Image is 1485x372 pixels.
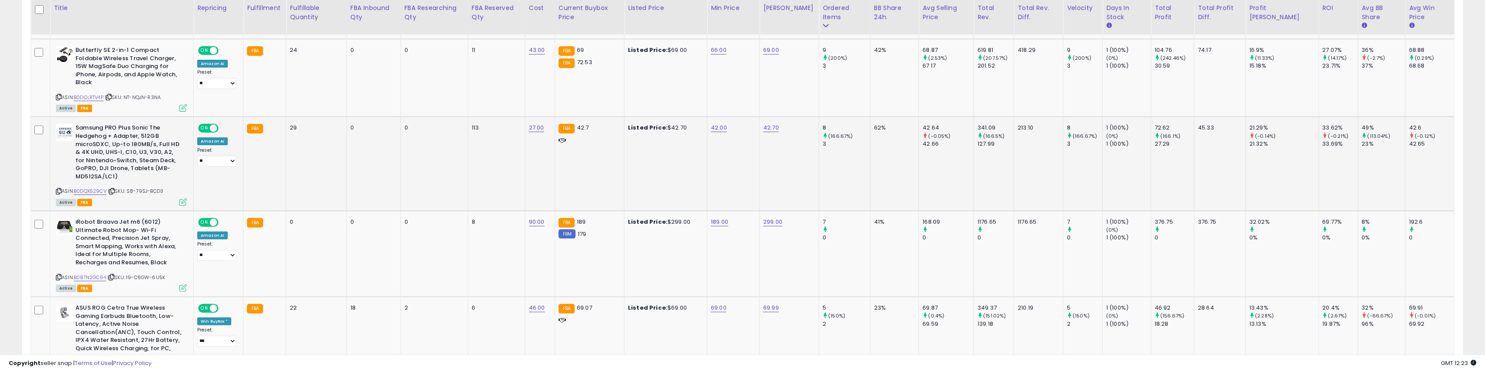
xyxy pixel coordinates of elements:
a: B0DCLRTV4P [74,94,103,101]
div: Min Price [711,3,756,13]
div: 168.09 [923,218,974,226]
small: (-0.01%) [1415,312,1436,319]
div: 69.59 [923,320,974,328]
span: ON [199,305,210,312]
div: 1 (100%) [1106,140,1151,148]
div: 21.32% [1249,140,1319,148]
div: Listed Price [628,3,703,13]
div: 8% [1362,218,1406,226]
div: 6 [472,304,518,312]
a: 27.00 [529,123,544,132]
div: Win BuyBox * [197,317,231,325]
div: 0 [350,124,394,132]
div: Amazon AI [197,137,228,145]
div: Preset: [197,241,237,261]
small: FBA [247,124,263,133]
a: 90.00 [529,218,545,226]
a: Terms of Use [75,359,112,367]
small: (14.17%) [1328,55,1347,61]
small: (166.67%) [1073,133,1097,140]
div: Total Rev. [977,3,1010,22]
div: 68.68 [1409,62,1454,70]
div: 2 [405,304,461,312]
div: 41% [874,218,912,226]
small: (0%) [1106,312,1118,319]
span: FBA [77,285,92,292]
div: 37% [1362,62,1406,70]
div: 11 [472,46,518,54]
small: FBA [559,58,575,68]
small: FBA [559,304,575,314]
small: (2.28%) [1255,312,1274,319]
div: Avg Win Price [1409,3,1451,22]
div: 0 [290,218,340,226]
div: 1176.65 [1018,218,1056,226]
span: ON [199,47,210,55]
div: 23.71% [1323,62,1358,70]
a: 42.00 [711,123,727,132]
a: B0DQX529CV [74,188,106,195]
div: Days In Stock [1106,3,1147,22]
small: (0%) [1106,133,1118,140]
div: 42.6 [1409,124,1454,132]
div: Cost [529,3,551,13]
a: Privacy Policy [113,359,151,367]
div: 0 [405,124,461,132]
small: (2.53%) [929,55,947,61]
div: ASIN: [56,218,187,291]
div: 7 [1067,218,1102,226]
a: 43.00 [529,46,545,55]
div: 32.02% [1249,218,1319,226]
div: 74.17 [1198,46,1239,54]
div: FBA inbound Qty [350,3,397,22]
span: 179 [578,230,586,238]
span: All listings currently available for purchase on Amazon [56,199,76,206]
div: 42.64 [923,124,974,132]
div: 1 (100%) [1106,304,1151,312]
span: 2025-10-9 12:23 GMT [1441,359,1476,367]
small: FBA [247,46,263,56]
div: 0 [823,234,870,242]
small: (-66.67%) [1368,312,1393,319]
div: 72.62 [1155,124,1194,132]
span: FBA [77,199,92,206]
b: Samsung PRO Plus Sonic The Hedgehog + Adapter, 512GB microSDXC, Up-to 180MB/s, Full HD & 4K UHD, ... [75,124,182,183]
div: 1 (100%) [1106,320,1151,328]
a: B08TN2GC94 [74,274,106,281]
a: 69.00 [763,46,779,55]
small: (156.67%) [1160,312,1184,319]
small: (-0.21%) [1328,133,1349,140]
span: All listings currently available for purchase on Amazon [56,285,76,292]
div: 213.10 [1018,124,1056,132]
small: (-0.05%) [929,133,951,140]
img: 31V-7oao+3L._SL40_.jpg [56,304,73,321]
div: 29 [290,124,340,132]
div: 19.87% [1323,320,1358,328]
div: 30.59 [1155,62,1194,70]
div: 0% [1249,234,1319,242]
div: 18 [350,304,394,312]
div: 49% [1362,124,1406,132]
b: Butterfly SE 2-in-1 Compact Foldable Wireless Travel Charger, 15W MagSafe Duo Charging for iPhone... [75,46,182,89]
div: 3 [823,140,870,148]
div: 8 [1067,124,1102,132]
div: 1 (100%) [1106,218,1151,226]
a: 299.00 [763,218,782,226]
div: 1 (100%) [1106,62,1151,70]
span: OFF [217,219,231,226]
div: 68.87 [923,46,974,54]
small: (166.1%) [1160,133,1180,140]
div: Total Profit Diff. [1198,3,1242,22]
div: 69.91 [1409,304,1454,312]
div: 113 [472,124,518,132]
small: (11.33%) [1255,55,1274,61]
div: 18.28 [1155,320,1194,328]
div: 1 (100%) [1106,124,1151,132]
a: 189.00 [711,218,728,226]
div: Amazon AI [197,232,228,239]
div: 201.52 [977,62,1014,70]
div: 349.37 [977,304,1014,312]
img: 41mPETo2eIL._SL40_.jpg [56,124,73,141]
div: 3 [1067,62,1102,70]
div: 376.75 [1198,218,1239,226]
